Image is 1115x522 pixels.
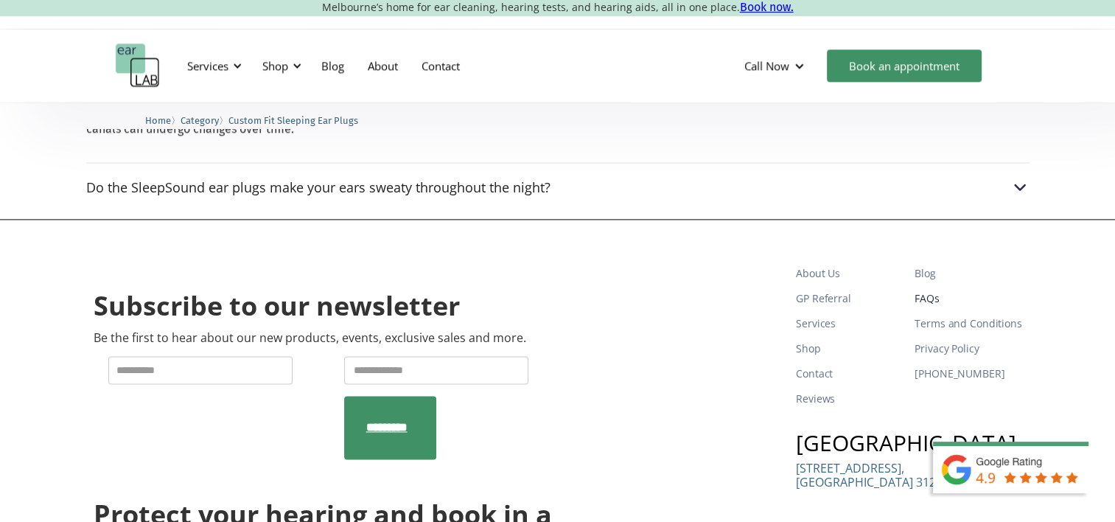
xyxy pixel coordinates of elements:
[796,261,903,286] a: About Us
[94,289,460,324] h2: Subscribe to our newsletter
[254,43,306,88] div: Shop
[94,356,552,459] form: Newsletter Form
[187,58,228,73] div: Services
[796,361,903,386] a: Contact
[796,311,903,336] a: Services
[86,27,1030,46] div: What are the benefits of custom moulded earplugs for sleep?What are the benefits of custom moulde...
[94,331,526,345] p: Be the first to hear about our new products, events, exclusive sales and more.
[108,396,332,453] iframe: reCAPTCHA
[915,261,1021,286] a: Blog
[228,115,358,126] span: Custom Fit Sleeping Ear Plugs
[744,58,789,73] div: Call Now
[1010,27,1030,46] img: What are the benefits of custom moulded earplugs for sleep?
[145,115,171,126] span: Home
[915,361,1021,386] a: [PHONE_NUMBER]
[181,113,219,127] a: Category
[262,58,288,73] div: Shop
[796,336,903,361] a: Shop
[86,180,550,195] div: Do the SleepSound ear plugs make your ears sweaty throughout the night?
[915,311,1021,336] a: Terms and Conditions
[915,336,1021,361] a: Privacy Policy
[410,44,472,87] a: Contact
[228,113,358,127] a: Custom Fit Sleeping Ear Plugs
[181,115,219,126] span: Category
[310,44,356,87] a: Blog
[116,43,160,88] a: home
[178,43,246,88] div: Services
[145,113,181,128] li: 〉
[827,49,982,82] a: Book an appointment
[1010,178,1030,197] img: Do the SleepSound ear plugs make your ears sweaty throughout the night?
[145,113,171,127] a: Home
[796,462,943,490] p: [STREET_ADDRESS], [GEOGRAPHIC_DATA] 3121
[356,44,410,87] a: About
[181,113,228,128] li: 〉
[796,462,943,501] a: [STREET_ADDRESS],[GEOGRAPHIC_DATA] 3121
[733,43,819,88] div: Call Now
[915,286,1021,311] a: FAQs
[796,386,903,411] a: Reviews
[796,286,903,311] a: GP Referral
[86,178,1030,197] div: Do the SleepSound ear plugs make your ears sweaty throughout the night?Do the SleepSound ear plug...
[796,432,1021,454] h3: [GEOGRAPHIC_DATA]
